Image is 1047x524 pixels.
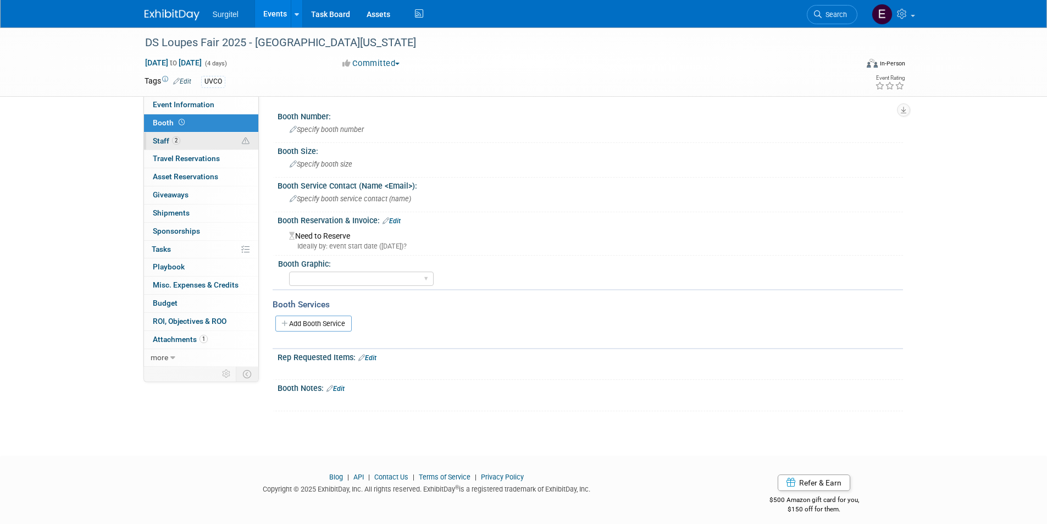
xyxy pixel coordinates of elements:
img: ExhibitDay [145,9,200,20]
span: Asset Reservations [153,172,218,181]
span: to [168,58,179,67]
a: Misc. Expenses & Credits [144,277,258,294]
email: ) [409,195,411,203]
div: Rep Requested Items: [278,349,903,363]
a: ROI, Objectives & ROO [144,313,258,330]
div: Booth Reservation & Invoice: [278,212,903,227]
div: Copyright © 2025 ExhibitDay, Inc. All rights reserved. ExhibitDay is a registered trademark of Ex... [145,482,710,494]
a: Giveaways [144,186,258,204]
a: Budget [144,295,258,312]
td: Personalize Event Tab Strip [217,367,236,381]
span: | [345,473,352,481]
td: Toggle Event Tabs [236,367,258,381]
a: Sponsorships [144,223,258,240]
div: In-Person [879,59,905,68]
button: Committed [339,58,404,69]
span: | [410,473,417,481]
span: Booth [153,118,187,127]
span: Giveaways [153,190,189,199]
span: Attachments [153,335,208,344]
a: API [353,473,364,481]
span: Budget [153,299,178,307]
div: Booth Service Contact (Name <Email>): [278,178,903,191]
span: Specify booth service contact (name [290,195,411,203]
span: Travel Reservations [153,154,220,163]
a: Privacy Policy [481,473,524,481]
span: 1 [200,335,208,343]
span: [DATE] [DATE] [145,58,202,68]
div: $500 Amazon gift card for you, [725,488,903,514]
span: Misc. Expenses & Credits [153,280,239,289]
div: Booth Graphic: [278,256,898,269]
a: Terms of Service [419,473,470,481]
a: Refer & Earn [778,475,850,491]
span: Booth not reserved yet [176,118,187,126]
span: Playbook [153,262,185,271]
span: Surgitel [213,10,239,19]
span: Sponsorships [153,227,200,235]
a: Edit [358,354,376,362]
a: Shipments [144,205,258,222]
a: Event Information [144,96,258,114]
div: Booth Notes: [278,380,903,394]
div: Need to Reserve [286,228,895,251]
div: $150 off for them. [725,505,903,514]
a: Edit [173,78,191,85]
div: DS Loupes Fair 2025 - [GEOGRAPHIC_DATA][US_STATE] [141,33,841,53]
span: Event Information [153,100,214,109]
a: Blog [329,473,343,481]
div: Event Rating [875,75,905,81]
div: Booth Number: [278,108,903,122]
a: Playbook [144,258,258,276]
span: 2 [172,136,180,145]
a: Tasks [144,241,258,258]
div: Event Format [793,57,906,74]
div: Ideally by: event start date ([DATE])? [289,241,895,251]
span: Search [822,10,847,19]
a: Asset Reservations [144,168,258,186]
a: more [144,349,258,367]
span: | [365,473,373,481]
span: Staff [153,136,180,145]
a: Edit [383,217,401,225]
a: Add Booth Service [275,316,352,332]
a: Booth [144,114,258,132]
a: Attachments1 [144,331,258,349]
a: Staff2 [144,133,258,150]
div: Booth Services [273,299,903,311]
span: Specify booth size [290,160,352,168]
img: Format-Inperson.png [867,59,878,68]
div: Booth Size: [278,143,903,157]
span: Shipments [153,208,190,217]
td: Tags [145,75,191,88]
a: Search [807,5,857,24]
div: UVCO [201,76,225,87]
span: Potential Scheduling Conflict -- at least one attendee is tagged in another overlapping event. [242,136,250,146]
span: more [151,353,168,362]
span: ROI, Objectives & ROO [153,317,226,326]
span: (4 days) [204,60,227,67]
span: Tasks [152,245,171,253]
span: | [472,473,479,481]
a: Travel Reservations [144,150,258,168]
a: Contact Us [374,473,408,481]
a: Edit [326,385,345,393]
sup: ® [455,484,459,490]
img: Emily Norton [872,4,893,25]
span: Specify booth number [290,125,364,134]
